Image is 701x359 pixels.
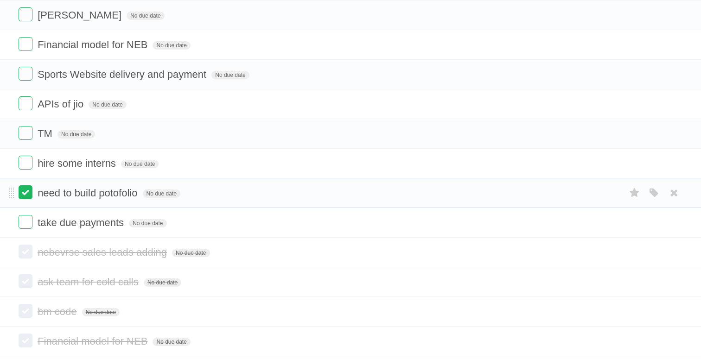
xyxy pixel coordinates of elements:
[19,37,32,51] label: Done
[38,98,86,110] span: APIs of jio
[153,41,190,50] span: No due date
[38,39,150,50] span: Financial model for NEB
[153,338,190,346] span: No due date
[38,276,141,288] span: ask team for cold calls
[143,189,180,198] span: No due date
[172,249,210,257] span: No due date
[38,157,118,169] span: hire some interns
[626,185,644,201] label: Star task
[38,187,140,199] span: need to build potofolio
[38,69,209,80] span: Sports Website delivery and payment
[19,185,32,199] label: Done
[38,246,169,258] span: nebevrse sales leads adding
[89,101,126,109] span: No due date
[19,334,32,347] label: Done
[38,128,55,139] span: TM
[19,7,32,21] label: Done
[57,130,95,139] span: No due date
[19,96,32,110] label: Done
[38,217,126,228] span: take due payments
[82,308,120,316] span: No due date
[38,335,150,347] span: Financial model for NEB
[129,219,166,227] span: No due date
[19,126,32,140] label: Done
[38,9,124,21] span: [PERSON_NAME]
[19,156,32,170] label: Done
[38,306,79,317] span: bm code
[19,67,32,81] label: Done
[19,274,32,288] label: Done
[121,160,159,168] span: No due date
[127,12,164,20] span: No due date
[19,304,32,318] label: Done
[144,278,181,287] span: No due date
[19,245,32,258] label: Done
[19,215,32,229] label: Done
[211,71,249,79] span: No due date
